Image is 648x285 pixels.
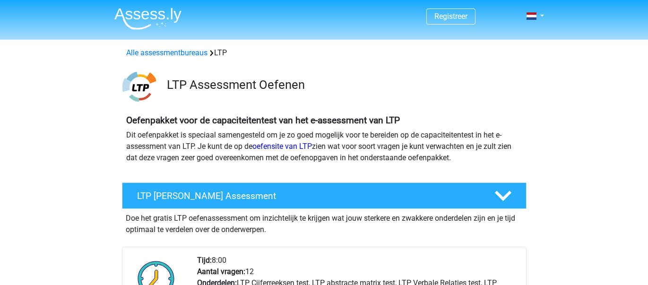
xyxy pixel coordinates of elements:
[126,48,207,57] a: Alle assessmentbureaus
[114,8,181,30] img: Assessly
[252,142,312,151] a: oefensite van LTP
[122,209,527,235] div: Doe het gratis LTP oefenassessment om inzichtelijk te krijgen wat jouw sterkere en zwakkere onder...
[126,130,522,164] p: Dit oefenpakket is speciaal samengesteld om je zo goed mogelijk voor te bereiden op de capaciteit...
[126,115,400,126] b: Oefenpakket voor de capaciteitentest van het e-assessment van LTP
[167,78,519,92] h3: LTP Assessment Oefenen
[122,47,526,59] div: LTP
[197,267,245,276] b: Aantal vragen:
[137,190,479,201] h4: LTP [PERSON_NAME] Assessment
[118,182,530,209] a: LTP [PERSON_NAME] Assessment
[197,256,212,265] b: Tijd:
[434,12,467,21] a: Registreer
[122,70,156,104] img: ltp.png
